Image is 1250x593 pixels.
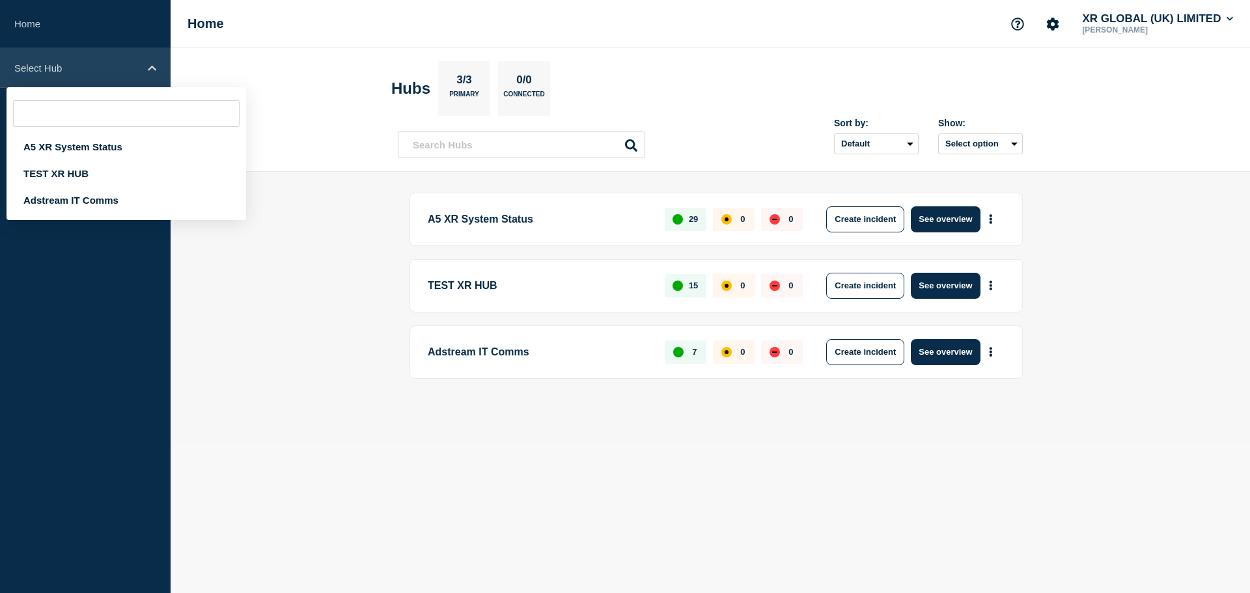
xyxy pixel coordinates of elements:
[982,340,999,364] button: More actions
[721,347,732,357] div: affected
[826,273,904,299] button: Create incident
[398,131,645,158] input: Search Hubs
[834,133,919,154] select: Sort by
[689,214,698,224] p: 29
[428,339,650,365] p: Adstream IT Comms
[7,133,246,160] div: A5 XR System Status
[982,273,999,297] button: More actions
[938,118,1023,128] div: Show:
[391,79,430,98] h2: Hubs
[770,214,780,225] div: down
[770,281,780,291] div: down
[187,16,224,31] h1: Home
[982,207,999,231] button: More actions
[911,206,980,232] button: See overview
[1079,25,1215,34] p: [PERSON_NAME]
[14,62,139,74] p: Select Hub
[673,347,684,357] div: up
[770,347,780,357] div: down
[740,281,745,290] p: 0
[452,74,477,90] p: 3/3
[692,347,697,357] p: 7
[512,74,537,90] p: 0/0
[788,281,793,290] p: 0
[826,206,904,232] button: Create incident
[428,206,650,232] p: A5 XR System Status
[938,133,1023,154] button: Select option
[740,347,745,357] p: 0
[449,90,479,104] p: Primary
[503,90,544,104] p: Connected
[1079,12,1236,25] button: XR GLOBAL (UK) LIMITED
[689,281,698,290] p: 15
[673,281,683,291] div: up
[834,118,919,128] div: Sort by:
[1004,10,1031,38] button: Support
[740,214,745,224] p: 0
[428,273,650,299] p: TEST XR HUB
[788,214,793,224] p: 0
[1039,10,1066,38] button: Account settings
[721,214,732,225] div: affected
[673,214,683,225] div: up
[826,339,904,365] button: Create incident
[721,281,732,291] div: affected
[7,160,246,187] div: TEST XR HUB
[911,339,980,365] button: See overview
[788,347,793,357] p: 0
[911,273,980,299] button: See overview
[7,187,246,214] div: Adstream IT Comms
